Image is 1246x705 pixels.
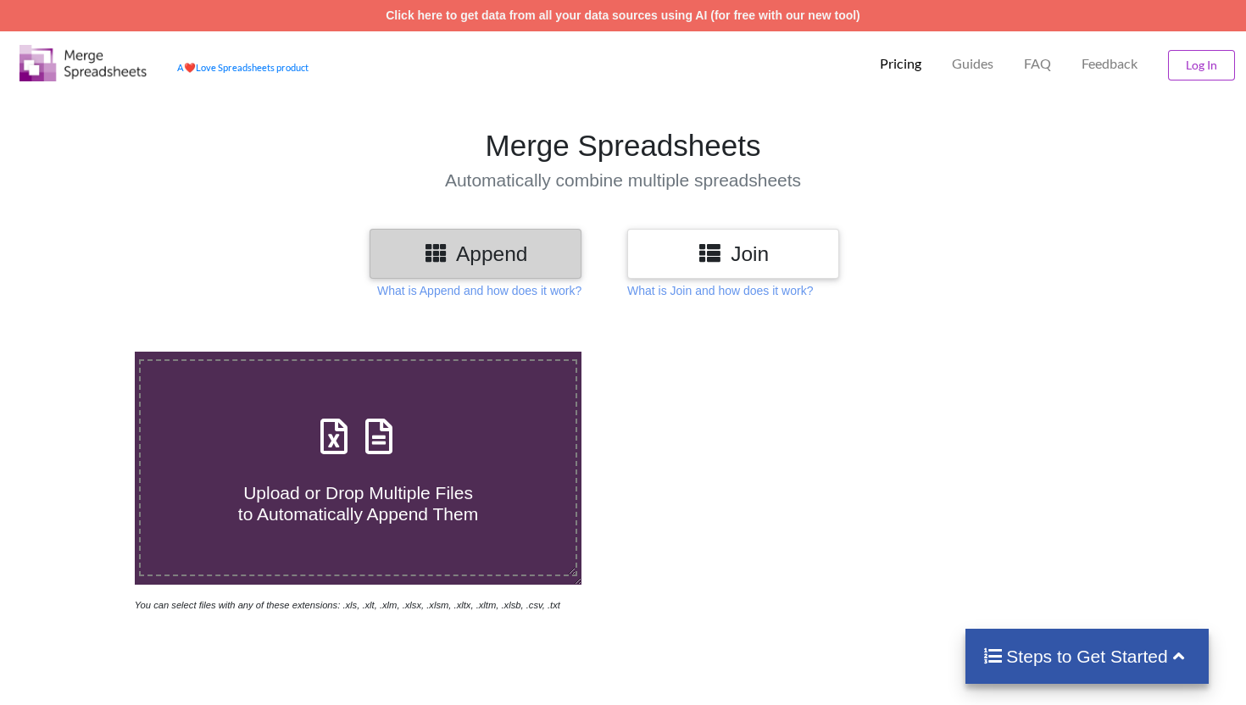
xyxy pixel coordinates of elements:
button: Log In [1168,50,1235,80]
h3: Append [382,241,569,266]
iframe: chat widget [17,637,71,688]
p: What is Append and how does it work? [377,282,581,299]
span: Upload or Drop Multiple Files to Automatically Append Them [238,483,478,524]
span: heart [184,62,196,73]
h3: Join [640,241,826,266]
i: You can select files with any of these extensions: .xls, .xlt, .xlm, .xlsx, .xlsm, .xltx, .xltm, ... [135,600,560,610]
p: Guides [952,55,993,73]
img: Logo.png [19,45,147,81]
h4: Steps to Get Started [982,646,1192,667]
p: What is Join and how does it work? [627,282,813,299]
p: FAQ [1024,55,1051,73]
a: Click here to get data from all your data sources using AI (for free with our new tool) [386,8,860,22]
span: Feedback [1082,57,1138,70]
p: Pricing [880,55,921,73]
a: AheartLove Spreadsheets product [177,62,309,73]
